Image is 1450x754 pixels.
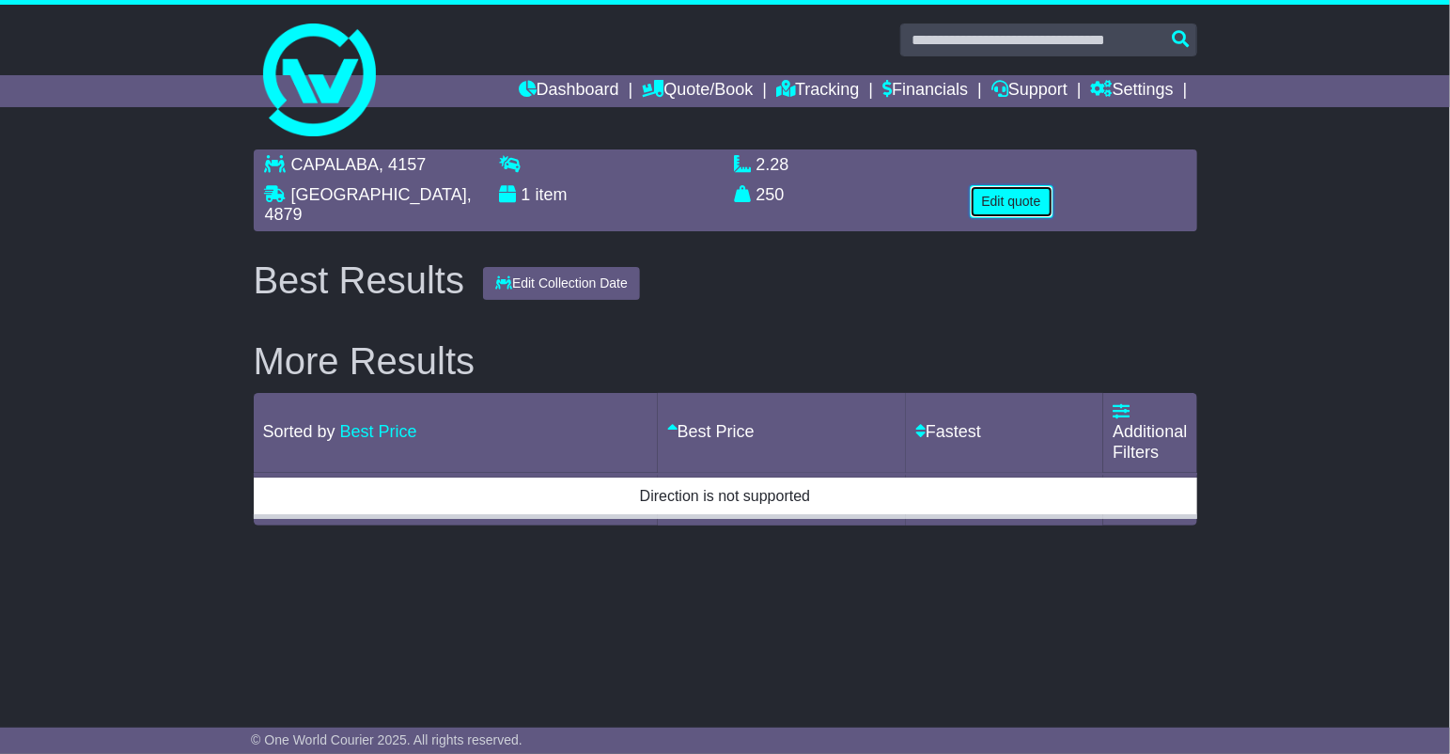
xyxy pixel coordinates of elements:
span: 2.28 [756,155,789,174]
span: , 4879 [265,185,472,225]
a: Tracking [776,75,859,107]
button: Edit quote [970,185,1053,218]
span: 250 [756,185,785,204]
a: Best Price [340,422,417,441]
span: , 4157 [379,155,426,174]
span: Sorted by [263,422,335,441]
a: Best Price [667,422,755,441]
td: Direction is not supported [254,475,1197,516]
a: Support [991,75,1068,107]
a: Additional Filters [1113,402,1187,462]
span: CAPALABA [291,155,380,174]
span: 1 [522,185,531,204]
a: Dashboard [519,75,619,107]
span: [GEOGRAPHIC_DATA] [291,185,467,204]
h2: More Results [254,340,1197,382]
a: Financials [882,75,968,107]
a: Quote/Book [642,75,753,107]
span: item [536,185,568,204]
span: © One World Courier 2025. All rights reserved. [251,732,522,747]
a: Fastest [915,422,981,441]
button: Edit Collection Date [483,267,640,300]
a: Settings [1091,75,1174,107]
div: Best Results [244,259,475,301]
